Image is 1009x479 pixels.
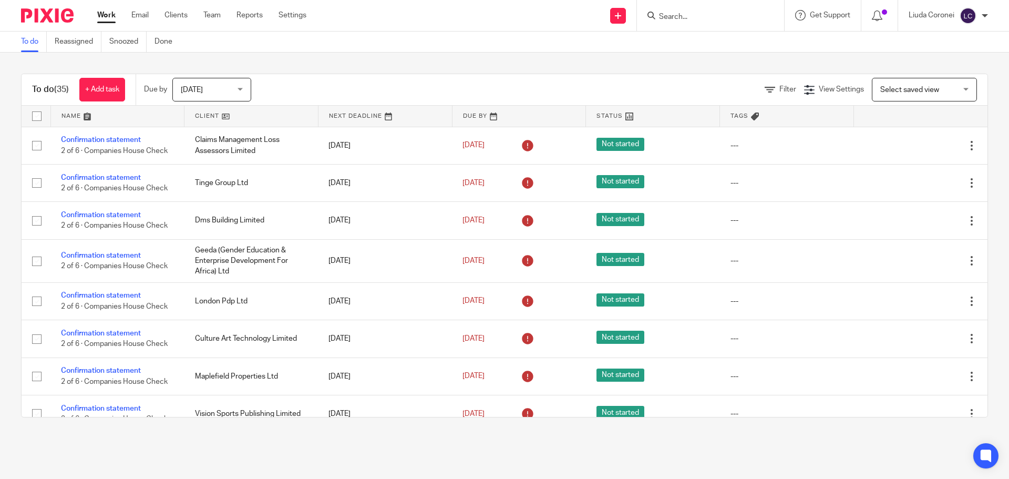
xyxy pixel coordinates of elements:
[596,253,644,266] span: Not started
[236,10,263,21] a: Reports
[97,10,116,21] a: Work
[61,174,141,181] a: Confirmation statement
[318,358,452,395] td: [DATE]
[462,298,485,305] span: [DATE]
[184,395,318,432] td: Vision Sports Publishing Limited
[184,127,318,164] td: Claims Management Loss Assessors Limited
[730,371,843,382] div: ---
[779,86,796,93] span: Filter
[658,13,753,22] input: Search
[462,373,485,380] span: [DATE]
[61,330,141,337] a: Confirmation statement
[184,239,318,282] td: Geeda (Gender Education & Enterprise Development For Africa) Ltd
[109,32,147,52] a: Snoozed
[144,84,167,95] p: Due by
[318,239,452,282] td: [DATE]
[61,292,141,299] a: Confirmation statement
[32,84,69,95] h1: To do
[61,262,168,270] span: 2 of 6 · Companies House Check
[596,369,644,382] span: Not started
[730,333,843,344] div: ---
[596,406,644,419] span: Not started
[318,320,452,358] td: [DATE]
[61,415,168,423] span: 2 of 6 · Companies House Check
[54,85,69,94] span: (35)
[730,215,843,226] div: ---
[155,32,180,52] a: Done
[184,320,318,358] td: Culture Art Technology Limited
[184,202,318,239] td: Dms Building Limited
[596,213,644,226] span: Not started
[462,142,485,149] span: [DATE]
[61,340,168,348] span: 2 of 6 · Companies House Check
[79,78,125,101] a: + Add task
[181,86,203,94] span: [DATE]
[730,113,748,119] span: Tags
[184,358,318,395] td: Maplefield Properties Ltd
[164,10,188,21] a: Clients
[61,222,168,230] span: 2 of 6 · Companies House Check
[810,12,850,19] span: Get Support
[318,282,452,320] td: [DATE]
[61,185,168,192] span: 2 of 6 · Companies House Check
[61,405,141,412] a: Confirmation statement
[730,256,843,266] div: ---
[61,378,168,385] span: 2 of 6 · Companies House Check
[61,367,141,374] a: Confirmation statement
[131,10,149,21] a: Email
[61,136,141,144] a: Confirmation statement
[819,86,864,93] span: View Settings
[184,282,318,320] td: London Pdp Ltd
[880,86,939,94] span: Select saved view
[730,409,843,419] div: ---
[318,127,452,164] td: [DATE]
[184,164,318,201] td: Tinge Group Ltd
[318,202,452,239] td: [DATE]
[21,8,74,23] img: Pixie
[960,7,976,24] img: svg%3E
[596,138,644,151] span: Not started
[596,331,644,344] span: Not started
[21,32,47,52] a: To do
[730,296,843,307] div: ---
[462,179,485,187] span: [DATE]
[61,211,141,219] a: Confirmation statement
[730,178,843,188] div: ---
[61,252,141,259] a: Confirmation statement
[61,147,168,155] span: 2 of 6 · Companies House Check
[462,257,485,264] span: [DATE]
[462,410,485,417] span: [DATE]
[55,32,101,52] a: Reassigned
[318,395,452,432] td: [DATE]
[596,175,644,188] span: Not started
[730,140,843,151] div: ---
[462,335,485,342] span: [DATE]
[909,10,954,21] p: Liuda Coronei
[279,10,306,21] a: Settings
[203,10,221,21] a: Team
[462,217,485,224] span: [DATE]
[318,164,452,201] td: [DATE]
[596,293,644,307] span: Not started
[61,303,168,310] span: 2 of 6 · Companies House Check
